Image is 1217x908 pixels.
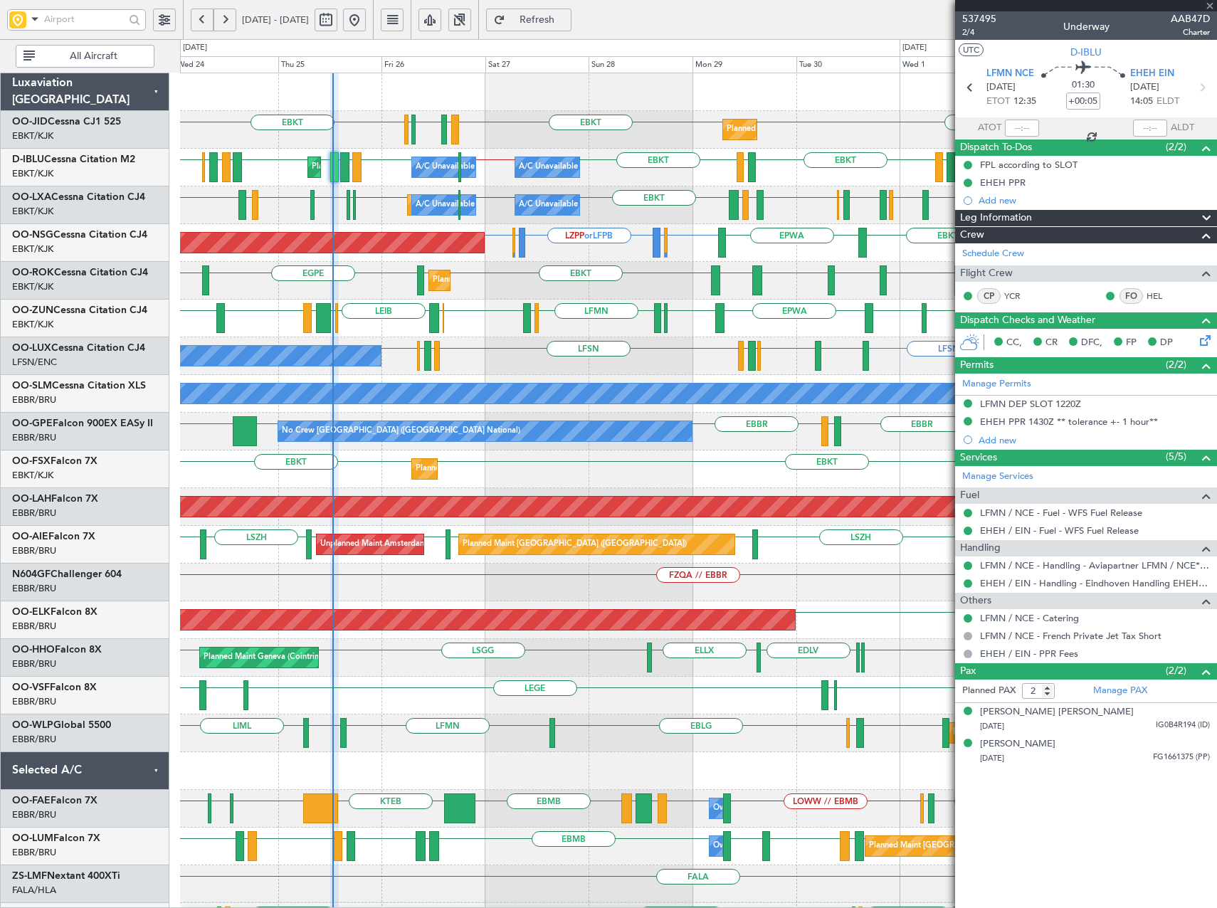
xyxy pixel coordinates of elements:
span: OO-ROK [12,268,54,278]
span: 01:30 [1072,78,1095,93]
span: OO-ZUN [12,305,53,315]
div: Planned Maint Kortrijk-[GEOGRAPHIC_DATA] [433,270,599,291]
button: UTC [959,43,984,56]
a: OO-WLPGlobal 5500 [12,720,111,730]
div: Owner Melsbroek Air Base [713,798,810,819]
span: 14:05 [1130,95,1153,109]
span: OO-LAH [12,494,51,504]
span: AAB47D [1171,11,1210,26]
div: LFMN DEP SLOT 1220Z [980,398,1081,410]
span: Charter [1171,26,1210,38]
a: EBBR/BRU [12,394,56,406]
a: OO-FSXFalcon 7X [12,456,98,466]
span: (5/5) [1166,449,1186,464]
a: OO-LXACessna Citation CJ4 [12,192,145,202]
span: OO-AIE [12,532,48,542]
span: [DATE] [986,80,1016,95]
a: EBKT/KJK [12,469,53,482]
a: Manage Permits [962,377,1031,391]
div: Planned Maint Kortrijk-[GEOGRAPHIC_DATA] [416,458,581,480]
a: EBKT/KJK [12,130,53,142]
div: FO [1119,288,1143,304]
a: OO-SLMCessna Citation XLS [12,381,146,391]
a: EBKT/KJK [12,243,53,255]
span: Dispatch Checks and Weather [960,312,1095,329]
div: CP [977,288,1001,304]
a: EBBR/BRU [12,582,56,595]
a: EBBR/BRU [12,808,56,821]
a: LFMN / NCE - Handling - Aviapartner LFMN / NCE*****MY HANDLING**** [980,559,1210,571]
span: Services [960,450,997,466]
span: Permits [960,357,994,374]
span: OO-LUX [12,343,51,353]
div: Planned Maint [GEOGRAPHIC_DATA] ([GEOGRAPHIC_DATA]) [463,534,687,555]
a: OO-VSFFalcon 8X [12,682,97,692]
span: All Aircraft [38,51,149,61]
div: Add new [979,194,1210,206]
a: EBBR/BRU [12,658,56,670]
span: Refresh [508,15,567,25]
span: 2/4 [962,26,996,38]
span: OO-GPE [12,418,53,428]
span: (2/2) [1166,357,1186,372]
div: Sun 28 [589,56,692,73]
span: Handling [960,540,1001,556]
span: N604GF [12,569,51,579]
span: D-IBLU [12,154,44,164]
a: D-IBLUCessna Citation M2 [12,154,135,164]
span: (2/2) [1166,663,1186,678]
a: OO-LUXCessna Citation CJ4 [12,343,145,353]
a: EBBR/BRU [12,846,56,859]
span: [DATE] [980,721,1004,732]
div: Planned Maint Kortrijk-[GEOGRAPHIC_DATA] [727,119,892,140]
span: Crew [960,227,984,243]
a: OO-NSGCessna Citation CJ4 [12,230,147,240]
button: All Aircraft [16,45,154,68]
span: OO-WLP [12,720,53,730]
div: [DATE] [902,42,927,54]
a: EHEH / EIN - Fuel - WFS Fuel Release [980,524,1139,537]
button: Refresh [486,9,571,31]
div: [PERSON_NAME] [PERSON_NAME] [980,705,1134,719]
a: EBKT/KJK [12,280,53,293]
div: [PERSON_NAME] [980,737,1055,751]
span: OO-HHO [12,645,55,655]
span: OO-ELK [12,607,51,617]
span: OO-NSG [12,230,53,240]
a: EBBR/BRU [12,431,56,444]
div: Planned Maint [GEOGRAPHIC_DATA] ([GEOGRAPHIC_DATA] National) [869,835,1127,857]
div: Underway [1063,19,1110,34]
a: Manage PAX [1093,684,1147,698]
a: FALA/HLA [12,884,56,897]
a: EBBR/BRU [12,733,56,746]
a: LFMN / NCE - Fuel - WFS Fuel Release [980,507,1142,519]
a: OO-FAEFalcon 7X [12,796,98,806]
span: ELDT [1157,95,1179,109]
a: OO-ROKCessna Citation CJ4 [12,268,148,278]
input: Airport [44,9,125,30]
span: CR [1045,336,1058,350]
div: Planned Maint Milan (Linate) [953,722,1055,744]
a: ZS-LMFNextant 400XTi [12,871,120,881]
span: OO-VSF [12,682,50,692]
a: EHEH / EIN - Handling - Eindhoven Handling EHEH / EIN [980,577,1210,589]
span: [DATE] - [DATE] [242,14,309,26]
a: OO-AIEFalcon 7X [12,532,95,542]
a: EBBR/BRU [12,544,56,557]
div: No Crew [GEOGRAPHIC_DATA] ([GEOGRAPHIC_DATA] National) [282,421,520,442]
span: Dispatch To-Dos [960,139,1032,156]
a: EBBR/BRU [12,507,56,519]
div: A/C Unavailable [GEOGRAPHIC_DATA] ([GEOGRAPHIC_DATA] National) [416,157,680,178]
span: CC, [1006,336,1022,350]
div: EHEH PPR [980,176,1026,189]
span: Fuel [960,487,979,504]
span: DP [1160,336,1173,350]
div: Owner Melsbroek Air Base [713,835,810,857]
span: FG1661375 (PP) [1153,751,1210,764]
span: LFMN NCE [986,67,1034,81]
div: A/C Unavailable [519,194,578,216]
span: DFC, [1081,336,1102,350]
div: EHEH PPR 1430Z ** tolerance +- 1 hour** [980,416,1158,428]
div: Planned Maint Nice ([GEOGRAPHIC_DATA]) [312,157,470,178]
a: OO-ELKFalcon 8X [12,607,98,617]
